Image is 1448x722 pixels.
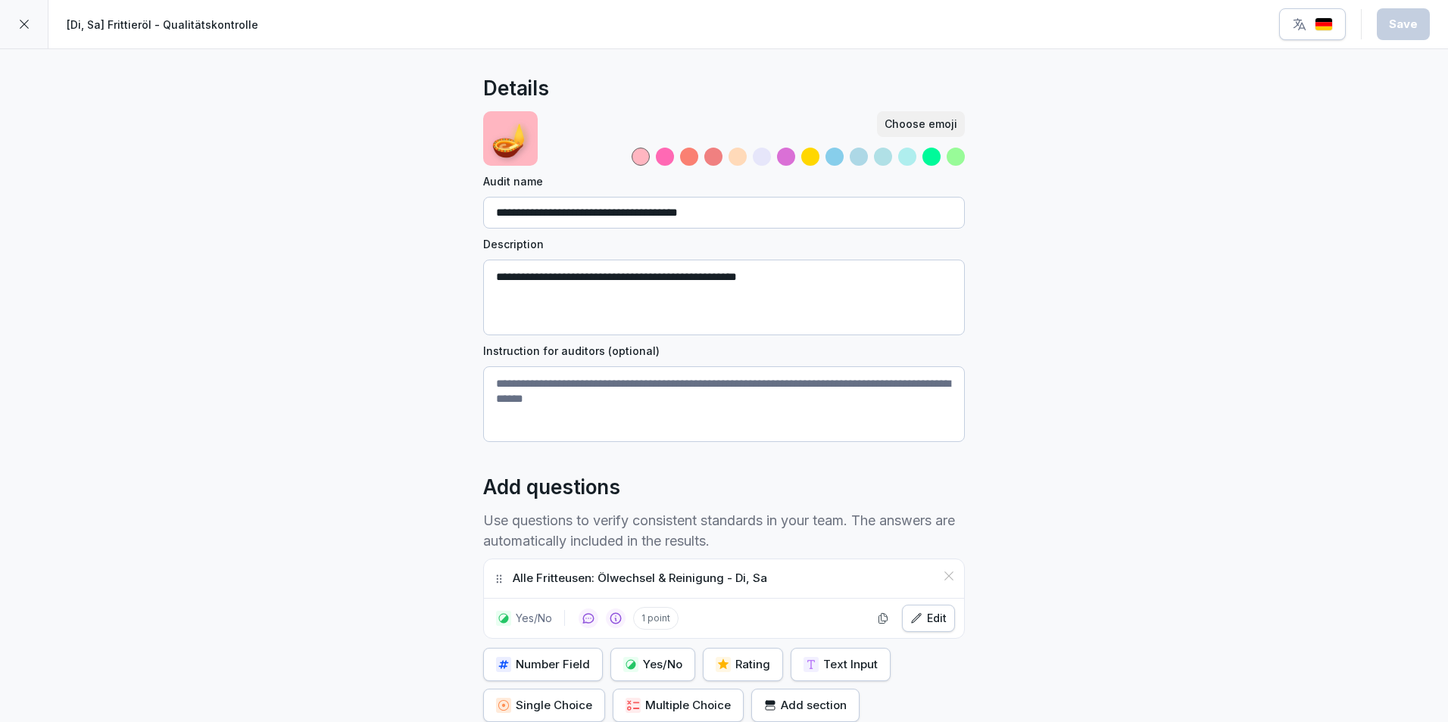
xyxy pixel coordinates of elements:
[626,697,731,714] div: Multiple Choice
[1389,16,1418,33] div: Save
[496,697,592,714] div: Single Choice
[483,173,965,189] label: Audit name
[764,697,847,714] div: Add section
[877,111,965,137] button: Choose emoji
[483,689,605,722] button: Single Choice
[491,115,530,163] p: 🪔
[610,648,695,681] button: Yes/No
[804,656,878,673] div: Text Input
[67,17,258,33] p: [Di, Sa] Frittieröl - Qualitätskontrolle
[910,610,947,627] div: Edit
[716,656,770,673] div: Rating
[633,607,679,630] p: 1 point
[483,648,603,681] button: Number Field
[483,236,965,252] label: Description
[483,343,965,359] label: Instruction for auditors (optional)
[483,73,549,104] h2: Details
[902,605,955,632] button: Edit
[516,610,552,626] p: Yes/No
[513,570,767,587] p: Alle Fritteusen: Ölwechsel & Reinigung - Di, Sa
[791,648,891,681] button: Text Input
[613,689,744,722] button: Multiple Choice
[1315,17,1333,32] img: de.svg
[885,116,957,132] div: Choose emoji
[703,648,783,681] button: Rating
[483,510,965,551] p: Use questions to verify consistent standards in your team. The answers are automatically included...
[496,656,590,673] div: Number Field
[751,689,860,722] button: Add section
[1377,8,1430,40] button: Save
[483,472,620,503] h2: Add questions
[623,656,682,673] div: Yes/No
